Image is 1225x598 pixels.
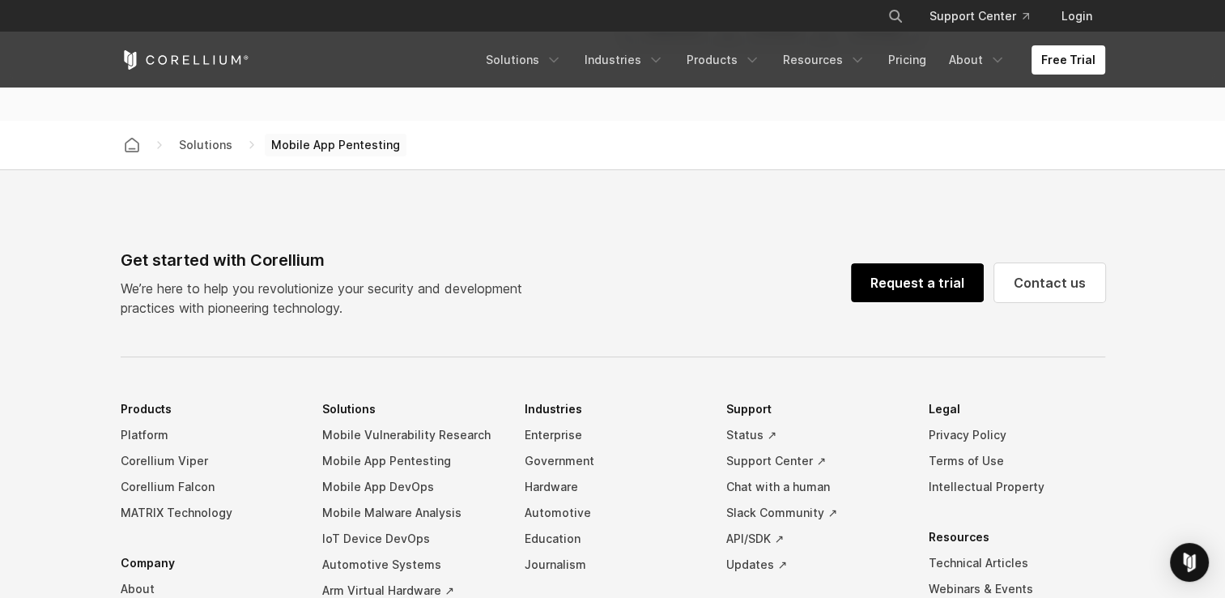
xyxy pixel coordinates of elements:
a: Products [677,45,770,75]
div: Open Intercom Messenger [1170,543,1209,582]
div: Get started with Corellium [121,248,535,272]
a: Mobile App DevOps [322,474,499,500]
a: Industries [575,45,674,75]
a: Resources [773,45,875,75]
p: We’re here to help you revolutionize your security and development practices with pioneering tech... [121,279,535,318]
span: Solutions [172,135,239,155]
a: Intellectual Property [929,474,1105,500]
a: Slack Community ↗ [726,500,903,526]
a: IoT Device DevOps [322,526,499,552]
a: Free Trial [1031,45,1105,75]
a: Journalism [525,552,701,578]
a: Support Center ↗ [726,448,903,474]
a: Mobile App Pentesting [322,448,499,474]
a: Corellium Viper [121,448,297,474]
a: Contact us [994,263,1105,302]
div: Navigation Menu [868,2,1105,31]
a: Privacy Policy [929,422,1105,448]
a: Request a trial [851,263,984,302]
a: Enterprise [525,422,701,448]
a: Technical Articles [929,550,1105,576]
div: Navigation Menu [476,45,1105,75]
a: Support Center [917,2,1042,31]
a: Corellium home [117,134,147,156]
a: Solutions [476,45,572,75]
a: Platform [121,422,297,448]
a: Corellium Home [121,50,249,70]
button: Search [881,2,910,31]
a: Chat with a human [726,474,903,500]
a: Pricing [878,45,936,75]
a: Mobile Vulnerability Research [322,422,499,448]
a: About [939,45,1015,75]
span: Mobile App Pentesting [265,134,406,156]
a: Status ↗ [726,422,903,448]
a: Updates ↗ [726,552,903,578]
a: Corellium Falcon [121,474,297,500]
a: Automotive [525,500,701,526]
div: Solutions [172,136,239,153]
a: Terms of Use [929,448,1105,474]
a: API/SDK ↗ [726,526,903,552]
a: MATRIX Technology [121,500,297,526]
a: Mobile Malware Analysis [322,500,499,526]
a: Login [1048,2,1105,31]
a: Government [525,448,701,474]
a: Hardware [525,474,701,500]
a: Automotive Systems [322,552,499,578]
a: Education [525,526,701,552]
